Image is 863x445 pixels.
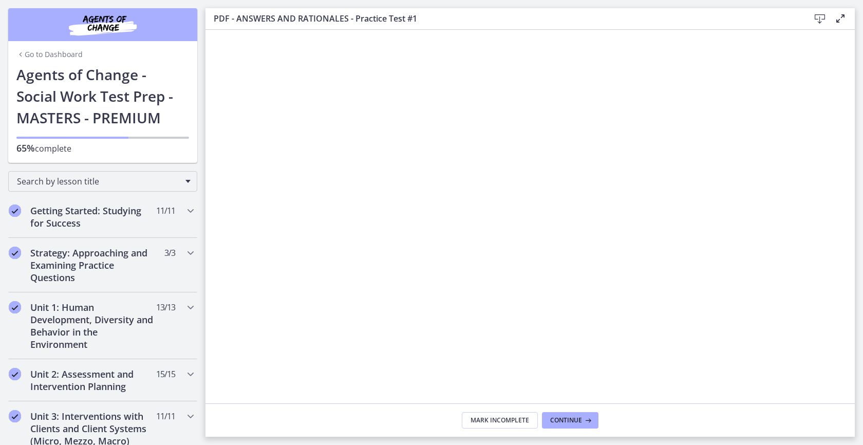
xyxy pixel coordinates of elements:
i: Completed [9,368,21,380]
span: 11 / 11 [156,410,175,422]
h2: Strategy: Approaching and Examining Practice Questions [30,247,156,284]
h3: PDF - ANSWERS AND RATIONALES - Practice Test #1 [214,12,793,25]
span: 3 / 3 [164,247,175,259]
span: 65% [16,142,35,154]
span: 15 / 15 [156,368,175,380]
img: Agents of Change [41,12,164,37]
a: Go to Dashboard [16,49,83,60]
div: Search by lesson title [8,171,197,192]
button: Continue [542,412,598,429]
i: Completed [9,205,21,217]
h1: Agents of Change - Social Work Test Prep - MASTERS - PREMIUM [16,64,189,128]
span: 13 / 13 [156,301,175,313]
i: Completed [9,410,21,422]
i: Completed [9,301,21,313]
h2: Unit 1: Human Development, Diversity and Behavior in the Environment [30,301,156,350]
span: Continue [550,416,582,424]
button: Mark Incomplete [462,412,538,429]
h2: Getting Started: Studying for Success [30,205,156,229]
p: complete [16,142,189,155]
span: 11 / 11 [156,205,175,217]
h2: Unit 2: Assessment and Intervention Planning [30,368,156,393]
i: Completed [9,247,21,259]
span: Mark Incomplete [471,416,529,424]
span: Search by lesson title [17,176,180,187]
